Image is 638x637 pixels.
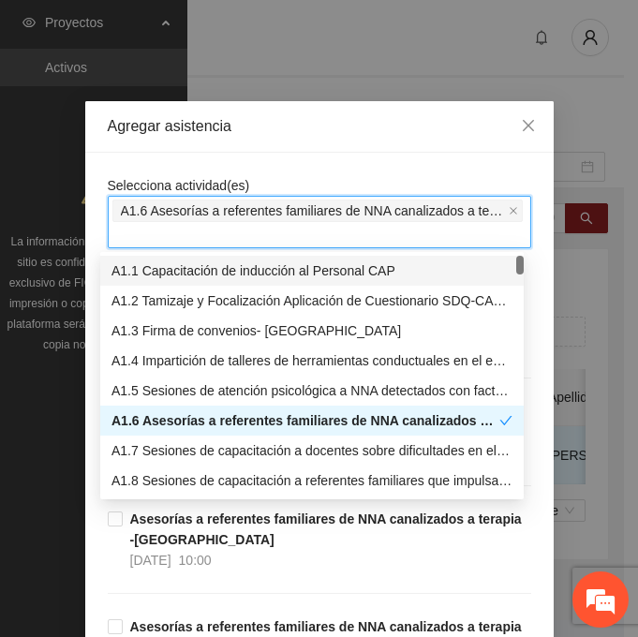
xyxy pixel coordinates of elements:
div: A1.1 Capacitación de inducción al Personal CAP [111,260,512,281]
div: Chatee con nosotros ahora [97,96,315,120]
div: A1.1 Capacitación de inducción al Personal CAP [100,256,524,286]
div: A1.2 Tamizaje y Focalización Aplicación de Cuestionario SDQ-CAS - Chihuahua [100,286,524,316]
div: A1.8 Sesiones de capacitación a referentes familiares que impulsan el desarrollo escolar- [GEOGRA... [111,470,512,491]
button: Close [503,101,554,152]
span: close [509,206,518,215]
div: A1.4 Impartición de talleres de herramientas conductuales en el entorno escolar -[GEOGRAPHIC_DATA] [111,350,512,371]
span: Selecciona actividad(es) [108,178,250,193]
div: A1.7 Sesiones de capacitación a docentes sobre dificultades en el entorno escolar- [GEOGRAPHIC_DATA] [111,440,512,461]
div: A1.3 Firma de convenios- Chihuahua [100,316,524,346]
div: Agregar asistencia [108,116,531,137]
span: A1.6 Asesorías a referentes familiares de NNA canalizados a terapia -Chihuahua [121,200,505,221]
div: A1.4 Impartición de talleres de herramientas conductuales en el entorno escolar -Chihuahua [100,346,524,376]
strong: Asesorías a referentes familiares de NNA canalizados a terapia -[GEOGRAPHIC_DATA] [130,511,522,547]
div: A1.5 Sesiones de atención psicológica a NNA detectados con factores de riesgo -Chihuahua [100,376,524,406]
div: Minimizar ventana de chat en vivo [307,9,352,54]
span: 10:00 [179,553,212,568]
span: A1.6 Asesorías a referentes familiares de NNA canalizados a terapia -Chihuahua [112,200,523,222]
div: A1.8 Sesiones de capacitación a referentes familiares que impulsan el desarrollo escolar- Chihuahua [100,466,524,496]
div: A1.5 Sesiones de atención psicológica a NNA detectados con factores de riesgo -Chihuahua [111,380,512,401]
div: A1.7 Sesiones de capacitación a docentes sobre dificultades en el entorno escolar- Chihuahua [100,436,524,466]
div: A1.6 Asesorías a referentes familiares de NNA canalizados a terapia -Chihuahua [100,406,524,436]
span: check [499,414,512,427]
span: Estamos en línea. [109,210,259,399]
div: A1.6 Asesorías a referentes familiares de NNA canalizados a terapia -Chihuahua [111,410,499,431]
span: [DATE] [130,553,171,568]
span: close [521,118,536,133]
div: A1.2 Tamizaje y Focalización Aplicación de Cuestionario SDQ-CAS - [GEOGRAPHIC_DATA] [111,290,512,311]
div: A1.3 Firma de convenios- [GEOGRAPHIC_DATA] [111,320,512,341]
textarea: Escriba su mensaje y pulse “Intro” [9,432,357,497]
